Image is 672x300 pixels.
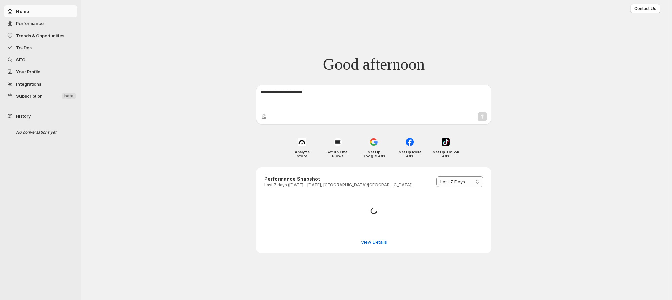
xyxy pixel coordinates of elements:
img: Analyze Store icon [298,138,306,146]
h4: Set Up Google Ads [361,150,387,158]
button: Performance [4,17,77,30]
span: Good afternoon [323,55,425,74]
img: Set Up TikTok Ads icon [442,138,450,146]
a: SEO [4,54,77,66]
h4: Analyze Store [289,150,315,158]
button: View detailed performance [357,237,391,247]
span: beta [64,93,73,99]
h4: Set Up TikTok Ads [433,150,459,158]
img: Set Up Meta Ads icon [406,138,414,146]
button: Subscription [4,90,77,102]
h3: Performance Snapshot [264,176,413,182]
h4: Set Up Meta Ads [397,150,423,158]
span: To-Dos [16,45,32,50]
h4: Set up Email Flows [325,150,351,158]
button: To-Dos [4,42,77,54]
a: Your Profile [4,66,77,78]
span: Subscription [16,93,43,99]
p: Last 7 days ([DATE] - [DATE], [GEOGRAPHIC_DATA]/[GEOGRAPHIC_DATA]) [264,182,413,188]
span: View Details [361,239,387,245]
span: SEO [16,57,25,62]
span: Home [16,9,29,14]
span: Contact Us [634,6,656,11]
button: Home [4,5,77,17]
span: Your Profile [16,69,40,74]
button: Upload image [261,113,267,120]
img: Set up Email Flows icon [334,138,342,146]
span: Trends & Opportunities [16,33,64,38]
img: Set Up Google Ads icon [370,138,378,146]
a: Integrations [4,78,77,90]
div: No conversations yet [11,126,75,138]
button: Contact Us [630,4,660,13]
span: Integrations [16,81,41,87]
span: History [16,113,31,119]
button: Trends & Opportunities [4,30,77,42]
span: Performance [16,21,44,26]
